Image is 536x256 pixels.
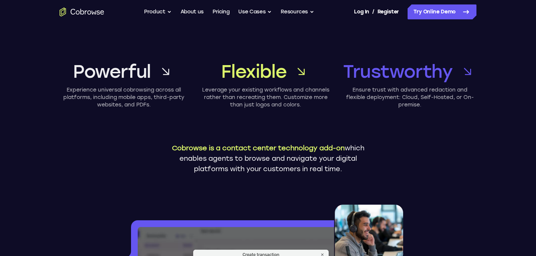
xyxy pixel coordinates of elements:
button: Use Cases [238,4,272,19]
span: / [372,7,374,16]
p: Leverage your existing workflows and channels rather than recreating them. Customize more than ju... [201,86,330,109]
span: Trustworthy [343,60,453,83]
a: Try Online Demo [408,4,476,19]
a: About us [181,4,204,19]
a: Flexible [201,60,330,83]
span: Cobrowse is a contact center technology add-on [172,144,345,152]
a: Register [377,4,399,19]
p: which enables agents to browse and navigate your digital platforms with your customers in real time. [166,143,370,174]
span: Flexible [221,60,286,83]
button: Product [144,4,172,19]
a: Pricing [213,4,230,19]
a: Trustworthy [343,60,476,83]
p: Experience universal cobrowsing across all platforms, including mobile apps, third-party websites... [60,86,188,109]
a: Log In [354,4,369,19]
a: Go to the home page [60,7,104,16]
a: Powerful [60,60,188,83]
button: Resources [281,4,314,19]
p: Ensure trust with advanced redaction and flexible deployment: Cloud, Self-Hosted, or On-premise. [343,86,476,109]
span: Powerful [73,60,151,83]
